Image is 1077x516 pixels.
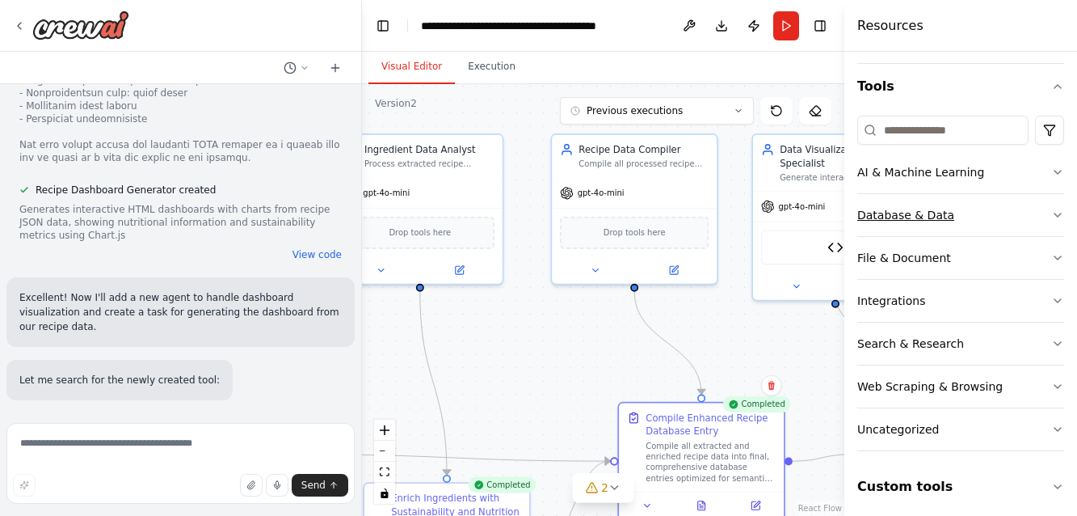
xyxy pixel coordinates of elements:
[455,50,528,84] button: Execution
[297,448,610,468] g: Edge from 57b9e765-87b2-457c-8b27-67dc3a75f98d to 4032dd59-633e-4332-9b0f-b701a9654c9f
[266,474,288,497] button: Click to speak your automation idea
[857,64,1064,109] button: Tools
[780,143,910,170] div: Data Visualization Specialist
[751,133,919,301] div: Data Visualization SpecialistGenerate interactive HTML dashboards from recipe JSON data using the...
[560,97,754,125] button: Previous executions
[857,250,951,266] div: File & Document
[636,262,712,278] button: Open in side panel
[857,237,1064,279] button: File & Document
[857,280,1064,322] button: Integrations
[646,441,776,484] div: Compile all extracted and enriched recipe data into final, comprehensive database entries optimiz...
[780,172,910,183] div: Generate interactive HTML dashboards from recipe JSON data using the Recipe Dashboard Generator t...
[36,184,216,197] span: Recipe Dashboard Generator created
[578,143,709,157] div: Recipe Data Compiler
[551,133,718,285] div: Recipe Data CompilerCompile all processed recipe data into a comprehensive, structured format tha...
[857,293,925,309] div: Integrations
[368,50,455,84] button: Visual Editor
[19,203,342,242] div: Generates interactive HTML dashboards with charts from recipe JSON data, showing nutritional info...
[857,336,964,352] div: Search & Research
[322,58,348,78] button: Start a new chat
[857,16,923,36] h4: Resources
[363,188,410,198] span: gpt-4o-mini
[374,420,395,504] div: React Flow controls
[587,104,683,117] span: Previous executions
[673,497,730,514] button: View output
[793,448,852,468] g: Edge from 4032dd59-633e-4332-9b0f-b701a9654c9f to b02262ab-38f2-4b6c-8265-60b052d1bd22
[301,479,326,492] span: Send
[374,462,395,483] button: fit view
[277,58,316,78] button: Switch to previous chat
[646,411,776,438] div: Compile Enhanced Recipe Database Entry
[857,207,954,223] div: Database & Data
[374,441,395,462] button: zoom out
[798,504,842,513] a: React Flow attribution
[240,474,263,497] button: Upload files
[364,143,494,157] div: Ingredient Data Analyst
[336,133,503,285] div: Ingredient Data AnalystProcess extracted recipe ingredients and enrich them with sustainability d...
[722,396,790,412] div: Completed
[857,194,1064,236] button: Database & Data
[837,278,913,294] button: Open in side panel
[414,292,454,475] g: Edge from 424181ce-ee3c-44ff-902f-5a0878135a1e to 6a655bd8-4421-4f2c-a549-1258cd0b9024
[364,159,494,170] div: Process extracted recipe ingredients and enrich them with sustainability data and nutritional inf...
[857,421,939,438] div: Uncategorized
[601,480,608,496] span: 2
[292,248,342,261] button: View code
[374,420,395,441] button: zoom in
[857,379,1003,395] div: Web Scraping & Browsing
[857,151,1064,193] button: AI & Machine Learning
[572,473,634,503] button: 2
[857,323,1064,365] button: Search & Research
[628,292,709,395] g: Edge from 298d30e8-b23c-40dd-8546-d78ec2f4631e to 4032dd59-633e-4332-9b0f-b701a9654c9f
[389,226,451,239] span: Drop tools here
[19,373,220,387] p: Let me search for the newly created tool:
[857,464,1064,510] button: Custom tools
[857,366,1064,408] button: Web Scraping & Browsing
[778,201,825,212] span: gpt-4o-mini
[578,188,625,198] span: gpt-4o-mini
[421,262,497,278] button: Open in side panel
[857,109,1064,464] div: Tools
[733,497,779,514] button: Open in side panel
[468,477,536,493] div: Completed
[809,15,831,37] button: Hide right sidebar
[827,239,844,256] img: Recipe Dashboard Generator
[292,474,348,497] button: Send
[604,226,666,239] span: Drop tools here
[19,290,342,334] p: Excellent! Now I'll add a new agent to handle dashboard visualization and create a task for gener...
[13,474,36,497] button: Improve this prompt
[761,375,782,396] button: Delete node
[32,11,129,40] img: Logo
[857,408,1064,450] button: Uncategorized
[578,159,709,170] div: Compile all processed recipe data into a comprehensive, structured format that includes the origi...
[857,164,984,180] div: AI & Machine Learning
[372,15,394,37] button: Hide left sidebar
[374,483,395,504] button: toggle interactivity
[421,18,603,34] nav: breadcrumb
[375,97,417,110] div: Version 2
